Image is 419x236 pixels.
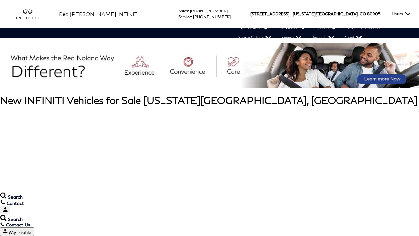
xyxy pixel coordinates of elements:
a: Unlimited Confidence [341,23,386,33]
span: : [188,9,189,13]
a: [STREET_ADDRESS] • [US_STATE][GEOGRAPHIC_DATA], CO 80905 [250,11,380,16]
span: Search [8,194,23,200]
a: [PHONE_NUMBER] [193,14,231,19]
span: Contact Us [6,222,30,227]
img: INFINITI [16,9,49,19]
a: infiniti [16,9,49,19]
a: About [339,33,367,43]
nav: Main Navigation [7,23,419,43]
a: Red [PERSON_NAME] INFINITI [59,10,139,18]
a: Research [306,33,339,43]
a: Finance [276,33,306,43]
a: Specials [311,23,341,33]
span: Contact [7,200,24,206]
span: Sales [178,9,188,13]
span: Red [PERSON_NAME] INFINITI [59,11,139,17]
a: Pre-Owned [274,23,311,33]
span: Service [178,14,191,19]
a: [PHONE_NUMBER] [190,9,228,13]
span: My Profile [9,229,31,235]
span: Search [8,216,23,222]
a: Express Store [233,23,274,33]
a: Service & Parts [233,33,276,43]
span: : [191,14,192,19]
